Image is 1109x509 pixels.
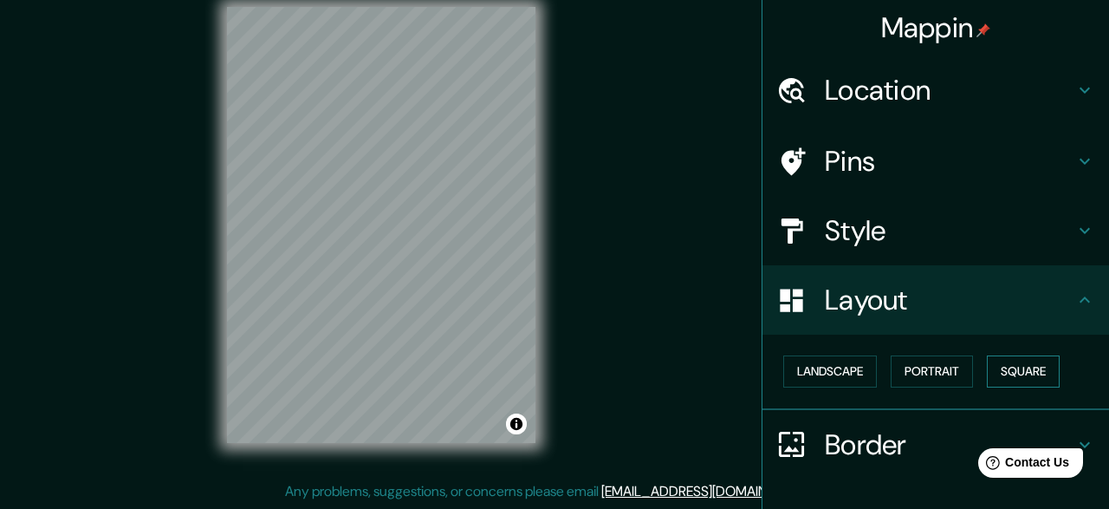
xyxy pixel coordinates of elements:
div: Style [762,196,1109,265]
h4: Layout [825,283,1074,317]
a: [EMAIL_ADDRESS][DOMAIN_NAME] [601,482,815,500]
button: Portrait [891,356,973,388]
button: Landscape [783,356,877,388]
h4: Pins [825,144,1074,179]
h4: Mappin [881,10,991,45]
button: Square [987,356,1060,388]
h4: Border [825,427,1074,462]
h4: Location [825,73,1074,108]
div: Pins [762,127,1109,196]
iframe: Help widget launcher [955,441,1090,490]
div: Location [762,55,1109,125]
button: Toggle attribution [506,414,527,434]
img: pin-icon.png [976,23,990,37]
h4: Style [825,213,1074,248]
canvas: Map [227,7,535,443]
div: Border [762,410,1109,480]
p: Any problems, suggestions, or concerns please email . [285,481,818,502]
div: Layout [762,265,1109,335]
